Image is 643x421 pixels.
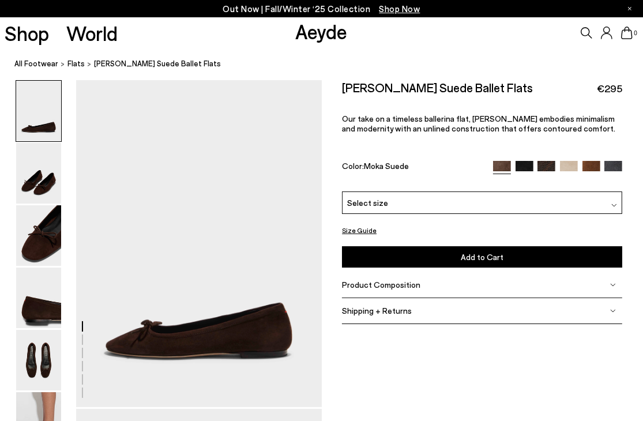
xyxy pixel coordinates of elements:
[610,282,616,288] img: svg%3E
[597,81,622,96] span: €295
[364,161,409,171] span: Moka Suede
[461,252,503,262] span: Add to Cart
[16,205,61,266] img: Delfina Suede Ballet Flats - Image 3
[14,58,58,70] a: All Footwear
[379,3,420,14] span: Navigate to /collections/new-in
[16,268,61,328] img: Delfina Suede Ballet Flats - Image 4
[67,58,85,70] a: flats
[611,202,617,208] img: svg%3E
[342,280,420,290] span: Product Composition
[16,81,61,141] img: Delfina Suede Ballet Flats - Image 1
[5,23,49,43] a: Shop
[610,308,616,314] img: svg%3E
[342,114,615,133] span: Our take on a timeless ballerina flat, [PERSON_NAME] embodies minimalism and modernity with an un...
[342,223,377,238] button: Size Guide
[14,48,643,80] nav: breadcrumb
[347,197,388,209] span: Select size
[342,246,622,268] button: Add to Cart
[342,80,533,95] h2: [PERSON_NAME] Suede Ballet Flats
[223,2,420,16] p: Out Now | Fall/Winter ‘25 Collection
[342,161,484,174] div: Color:
[621,27,633,39] a: 0
[66,23,118,43] a: World
[342,306,412,315] span: Shipping + Returns
[295,19,347,43] a: Aeyde
[16,330,61,390] img: Delfina Suede Ballet Flats - Image 5
[94,58,221,70] span: [PERSON_NAME] Suede Ballet Flats
[633,30,638,36] span: 0
[67,59,85,68] span: flats
[16,143,61,204] img: Delfina Suede Ballet Flats - Image 2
